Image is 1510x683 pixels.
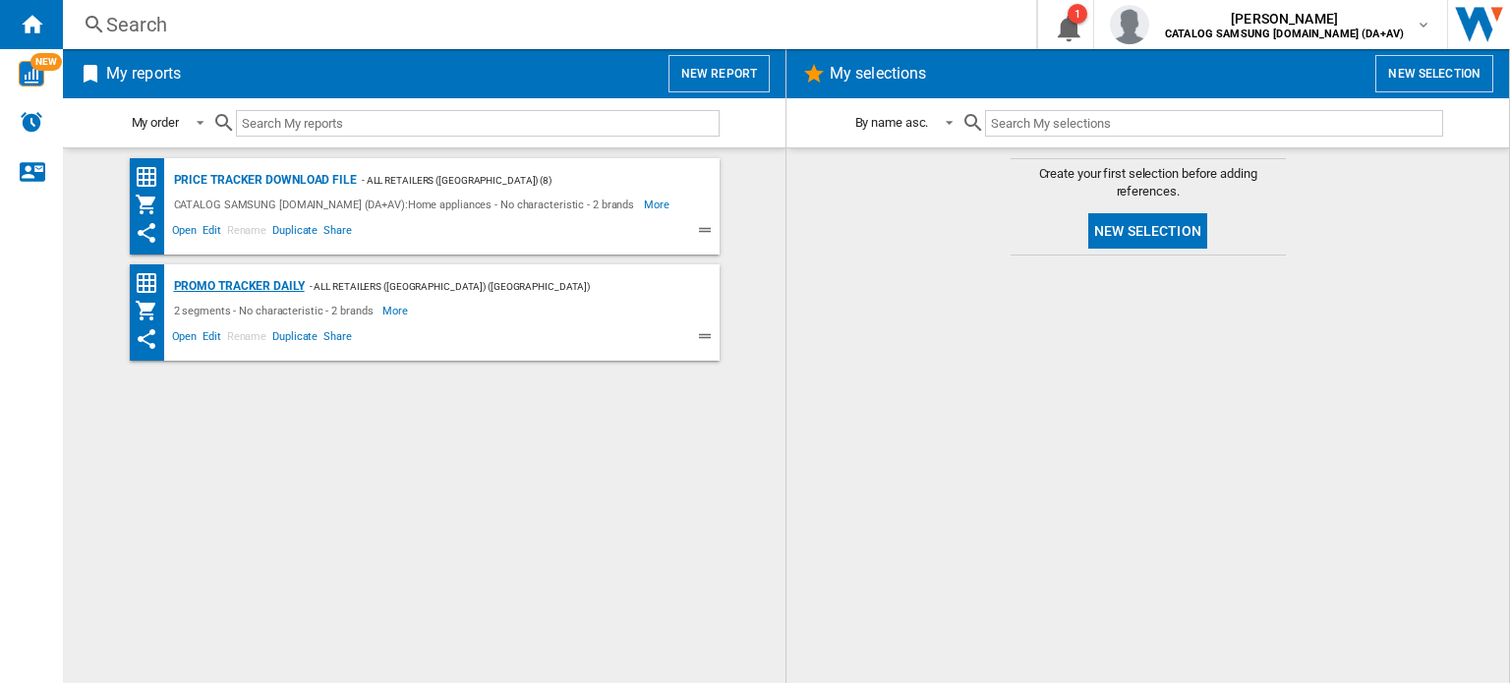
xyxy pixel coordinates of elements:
[169,327,201,351] span: Open
[106,11,985,38] div: Search
[169,193,645,216] div: CATALOG SAMSUNG [DOMAIN_NAME] (DA+AV):Home appliances - No characteristic - 2 brands
[1011,165,1286,200] span: Create your first selection before adding references.
[1165,9,1404,28] span: [PERSON_NAME]
[320,221,355,245] span: Share
[382,299,411,322] span: More
[169,221,201,245] span: Open
[30,53,62,71] span: NEW
[135,193,169,216] div: My Assortment
[1165,28,1404,40] b: CATALOG SAMSUNG [DOMAIN_NAME] (DA+AV)
[200,221,224,245] span: Edit
[135,165,169,190] div: Price Matrix
[357,168,680,193] div: - All Retailers ([GEOGRAPHIC_DATA]) (8)
[668,55,770,92] button: New report
[1375,55,1493,92] button: New selection
[169,299,383,322] div: 2 segments - No characteristic - 2 brands
[320,327,355,351] span: Share
[135,327,158,351] ng-md-icon: This report has been shared with you
[1068,4,1087,24] div: 1
[169,274,305,299] div: Promo Tracker Daily
[135,299,169,322] div: My Assortment
[102,55,185,92] h2: My reports
[826,55,930,92] h2: My selections
[269,327,320,351] span: Duplicate
[1088,213,1207,249] button: New selection
[985,110,1442,137] input: Search My selections
[236,110,720,137] input: Search My reports
[269,221,320,245] span: Duplicate
[20,110,43,134] img: alerts-logo.svg
[169,168,357,193] div: Price Tracker Download File
[135,271,169,296] div: Price Matrix
[132,115,179,130] div: My order
[224,221,269,245] span: Rename
[19,61,44,86] img: wise-card.svg
[644,193,672,216] span: More
[200,327,224,351] span: Edit
[1110,5,1149,44] img: profile.jpg
[855,115,929,130] div: By name asc.
[224,327,269,351] span: Rename
[135,221,158,245] ng-md-icon: This report has been shared with you
[305,274,680,299] div: - All Retailers ([GEOGRAPHIC_DATA]) ([GEOGRAPHIC_DATA]) ([GEOGRAPHIC_DATA]) (23)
